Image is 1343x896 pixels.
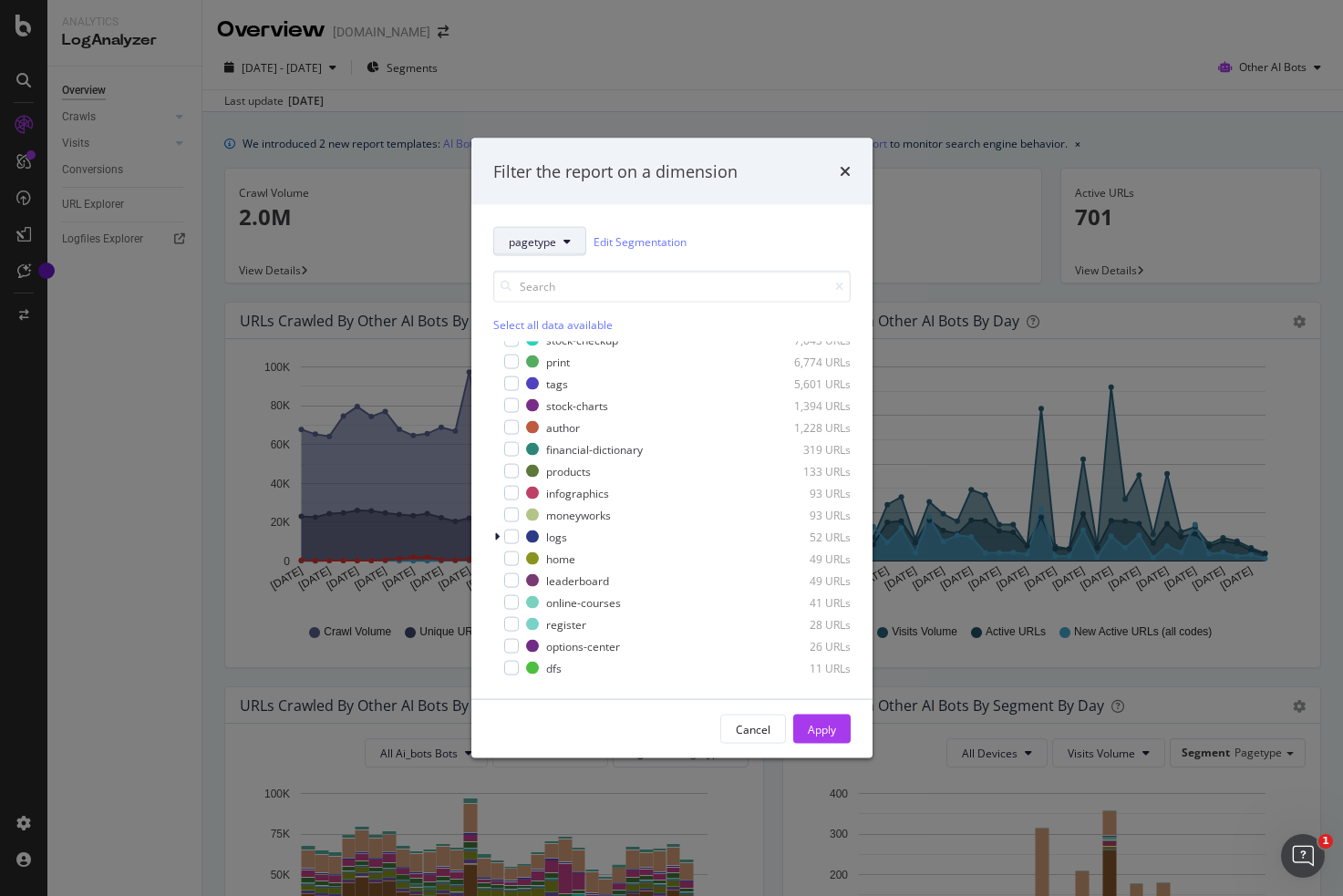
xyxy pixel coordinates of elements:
div: times [840,160,851,183]
div: 133 URLs [761,463,851,479]
input: Search [493,271,851,303]
span: pagetype [509,233,556,249]
div: register [546,616,586,632]
div: Select all data available [493,317,851,333]
div: products [546,463,591,479]
div: dfs [546,660,562,675]
iframe: Intercom live chat [1281,834,1325,878]
div: 41 URLs [761,594,851,610]
div: 93 URLs [761,485,851,500]
div: 5,601 URLs [761,376,851,391]
div: 319 URLs [761,441,851,457]
div: online-courses [546,594,621,610]
a: Edit Segmentation [594,232,687,251]
div: financial-dictionary [546,441,643,457]
div: options-center [546,638,620,654]
div: 26 URLs [761,638,851,654]
div: 49 URLs [761,551,851,566]
div: leaderboard [546,572,609,588]
div: 49 URLs [761,572,851,588]
div: 52 URLs [761,529,851,544]
div: 93 URLs [761,507,851,522]
div: Apply [808,721,836,736]
div: 28 URLs [761,616,851,632]
div: home [546,551,575,566]
div: Filter the report on a dimension [493,160,738,183]
div: modal [471,138,873,758]
div: author [546,419,580,435]
button: Cancel [720,715,786,744]
div: logs [546,529,567,544]
div: tags [546,376,568,391]
div: 6,774 URLs [761,354,851,369]
span: 1 [1318,834,1333,849]
button: pagetype [493,227,586,256]
div: moneyworks [546,507,611,522]
div: 1,394 URLs [761,397,851,413]
div: Cancel [736,721,770,736]
div: stock-charts [546,397,608,413]
button: Apply [793,715,851,744]
div: 11 URLs [761,660,851,675]
div: 1,228 URLs [761,419,851,435]
div: infographics [546,485,609,500]
div: print [546,354,570,369]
